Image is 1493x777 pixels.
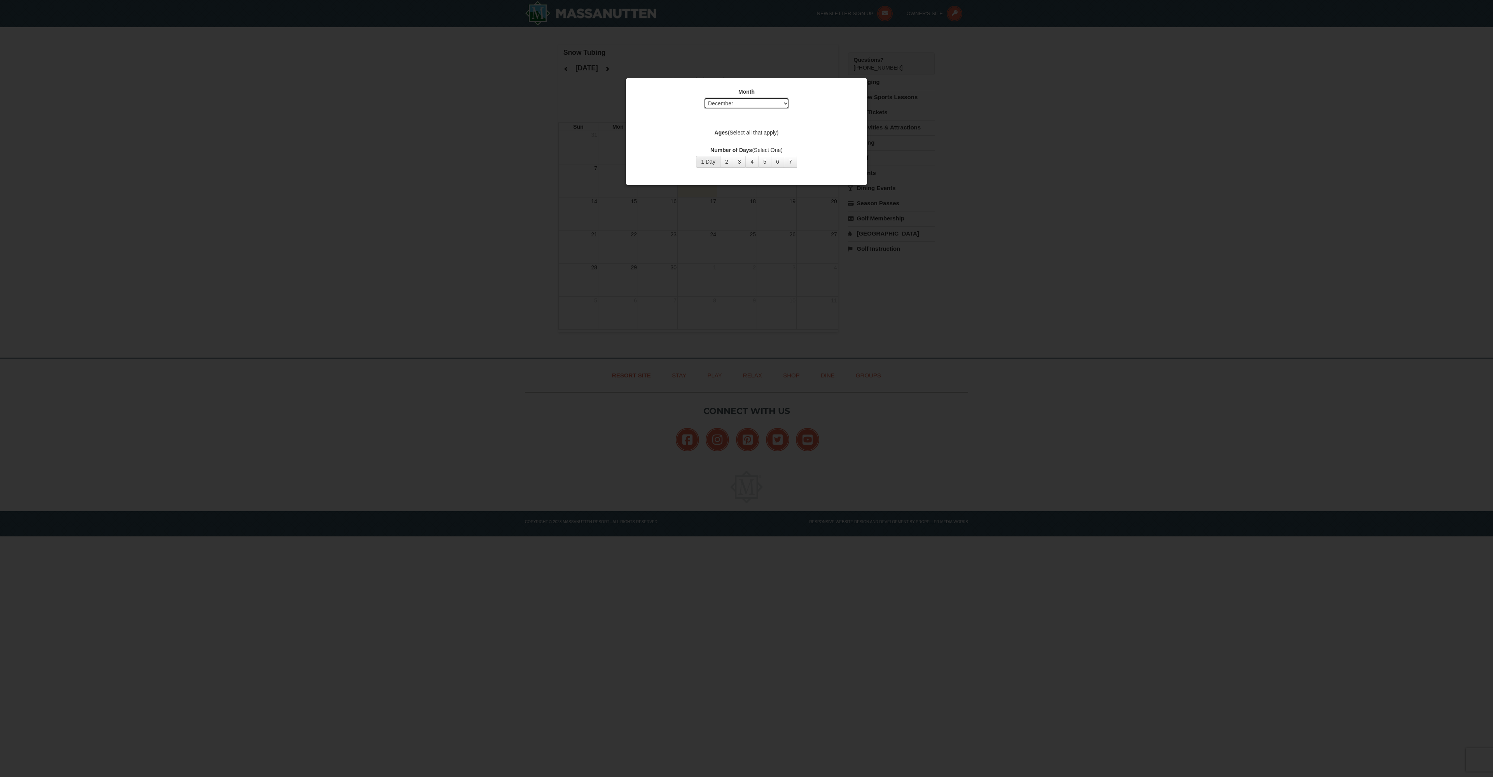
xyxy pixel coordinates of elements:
[636,129,857,136] label: (Select all that apply)
[696,156,720,168] button: 1 Day
[636,146,857,154] label: (Select One)
[758,156,771,168] button: 5
[784,156,797,168] button: 7
[733,156,746,168] button: 3
[745,156,759,168] button: 4
[715,129,728,136] strong: Ages
[720,156,733,168] button: 2
[738,89,755,95] strong: Month
[771,156,784,168] button: 6
[710,147,752,153] strong: Number of Days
